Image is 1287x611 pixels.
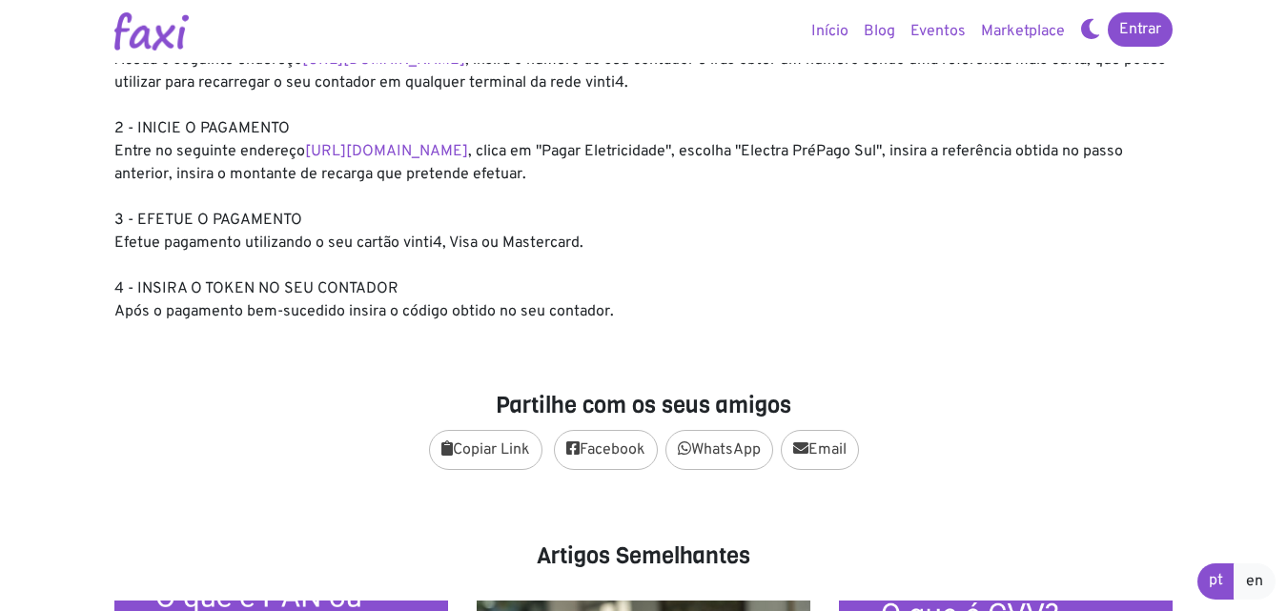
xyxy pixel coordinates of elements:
[554,430,658,470] a: Facebook
[429,430,542,470] button: Copiar Link
[1234,563,1276,600] a: en
[114,12,189,51] img: Logotipo Faxi Online
[1197,563,1235,600] a: pt
[114,542,1173,570] h4: Artigos Semelhantes
[804,12,856,51] a: Início
[114,392,1173,419] h4: Partilhe com os seus amigos
[973,12,1072,51] a: Marketplace
[1108,12,1173,47] a: Entrar
[781,430,859,470] a: Email
[665,430,773,470] a: WhatsApp
[305,142,468,161] a: [URL][DOMAIN_NAME]
[856,12,903,51] a: Blog
[302,51,465,70] a: [URL][DOMAIN_NAME]
[903,12,973,51] a: Eventos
